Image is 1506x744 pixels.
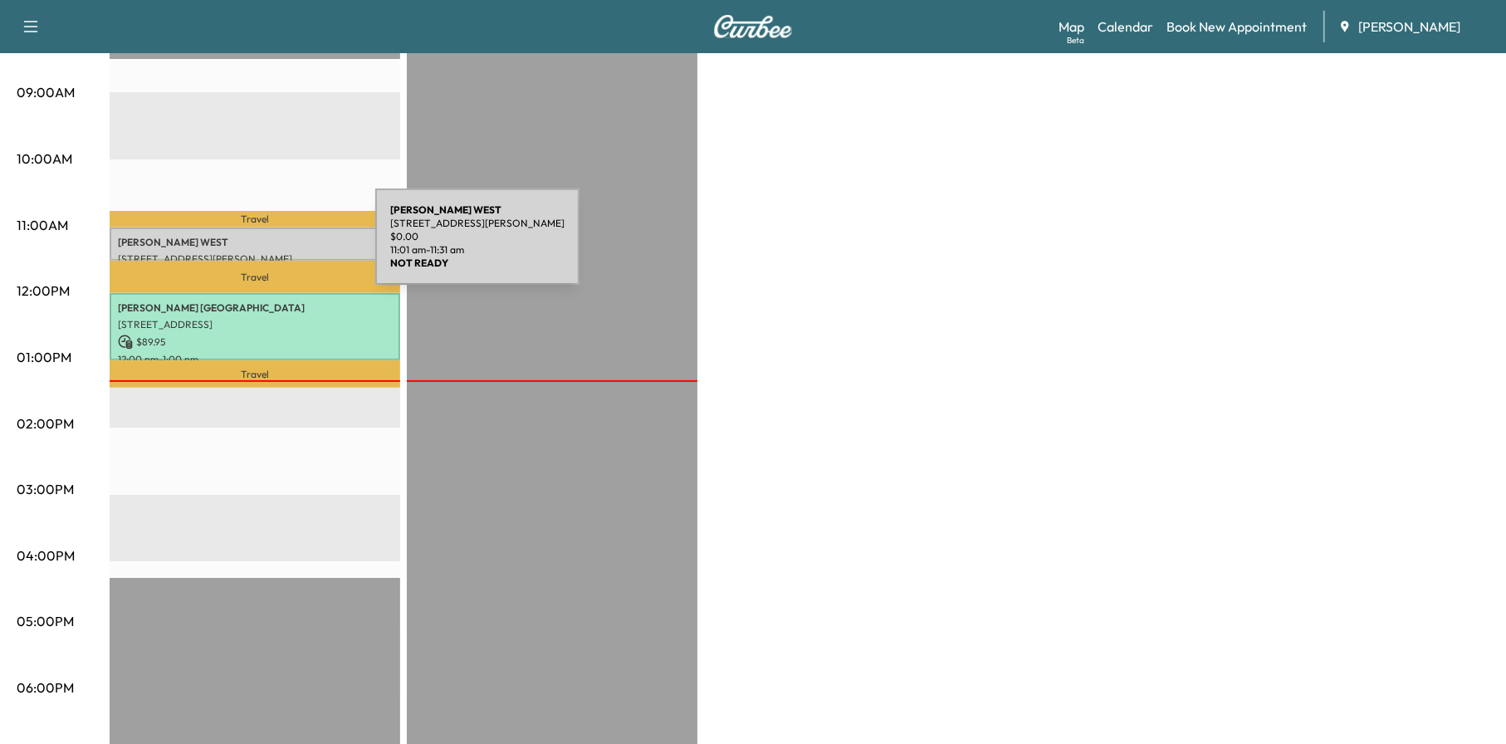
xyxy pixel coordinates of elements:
[1098,17,1153,37] a: Calendar
[110,211,400,228] p: Travel
[390,230,565,243] p: $ 0.00
[17,414,74,433] p: 02:00PM
[118,353,392,366] p: 12:00 pm - 1:00 pm
[390,217,565,230] p: [STREET_ADDRESS][PERSON_NAME]
[118,318,392,331] p: [STREET_ADDRESS]
[1059,17,1084,37] a: MapBeta
[390,243,565,257] p: 11:01 am - 11:31 am
[17,611,74,631] p: 05:00PM
[110,360,400,389] p: Travel
[17,82,75,102] p: 09:00AM
[1166,17,1307,37] a: Book New Appointment
[17,215,68,235] p: 11:00AM
[17,479,74,499] p: 03:00PM
[118,301,392,315] p: [PERSON_NAME] [GEOGRAPHIC_DATA]
[17,347,71,367] p: 01:00PM
[17,149,72,169] p: 10:00AM
[713,15,793,38] img: Curbee Logo
[1358,17,1460,37] span: [PERSON_NAME]
[17,281,70,301] p: 12:00PM
[1067,34,1084,46] div: Beta
[390,203,501,216] b: [PERSON_NAME] WEST
[17,678,74,697] p: 06:00PM
[118,236,392,249] p: [PERSON_NAME] WEST
[118,335,392,350] p: $ 89.95
[390,257,448,269] b: NOT READY
[110,261,400,293] p: Travel
[118,252,392,266] p: [STREET_ADDRESS][PERSON_NAME]
[17,546,75,565] p: 04:00PM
